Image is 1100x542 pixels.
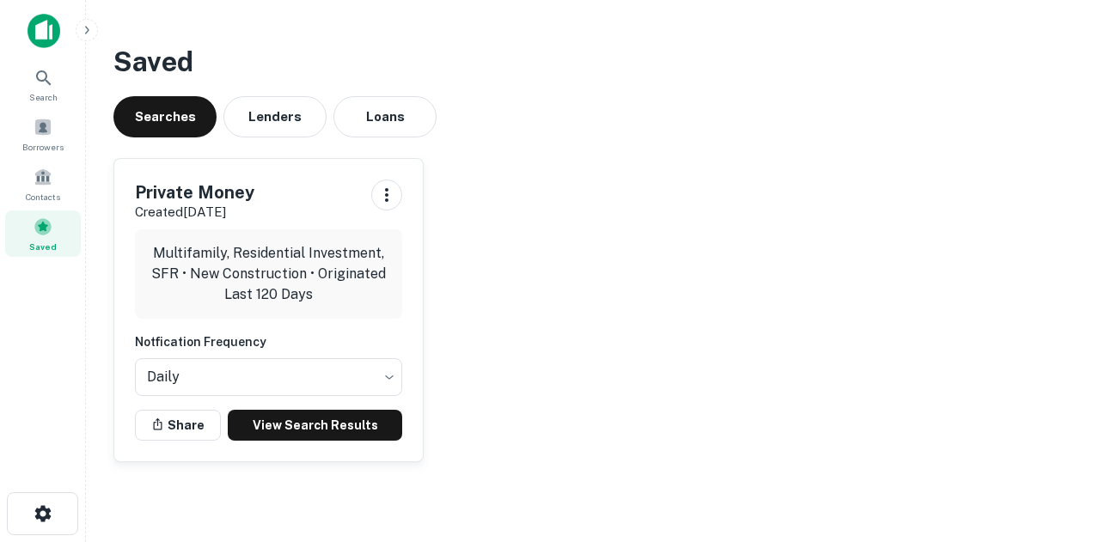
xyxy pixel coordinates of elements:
[27,14,60,48] img: capitalize-icon.png
[135,202,254,222] p: Created [DATE]
[149,243,388,305] p: Multifamily, Residential Investment, SFR • New Construction • Originated Last 120 Days
[135,353,402,401] div: Without label
[5,210,81,257] a: Saved
[29,240,57,253] span: Saved
[228,410,402,441] a: View Search Results
[113,96,217,137] button: Searches
[5,111,81,157] a: Borrowers
[135,332,402,351] h6: Notfication Frequency
[26,190,60,204] span: Contacts
[5,161,81,207] a: Contacts
[22,140,64,154] span: Borrowers
[135,180,254,205] h5: Private Money
[1014,405,1100,487] iframe: Chat Widget
[5,61,81,107] a: Search
[223,96,327,137] button: Lenders
[113,41,1072,82] h3: Saved
[135,410,221,441] button: Share
[29,90,58,104] span: Search
[333,96,437,137] button: Loans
